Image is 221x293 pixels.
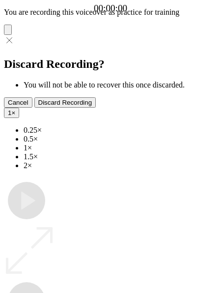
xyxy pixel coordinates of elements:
li: 0.5× [24,135,217,144]
li: 2× [24,161,217,170]
p: You are recording this voiceover as practice for training [4,8,217,17]
li: 0.25× [24,126,217,135]
li: You will not be able to recover this once discarded. [24,81,217,89]
button: Cancel [4,97,32,108]
span: 1 [8,109,11,117]
button: Discard Recording [34,97,96,108]
button: 1× [4,108,19,118]
li: 1× [24,144,217,152]
li: 1.5× [24,152,217,161]
a: 00:00:00 [94,3,127,14]
h2: Discard Recording? [4,58,217,71]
